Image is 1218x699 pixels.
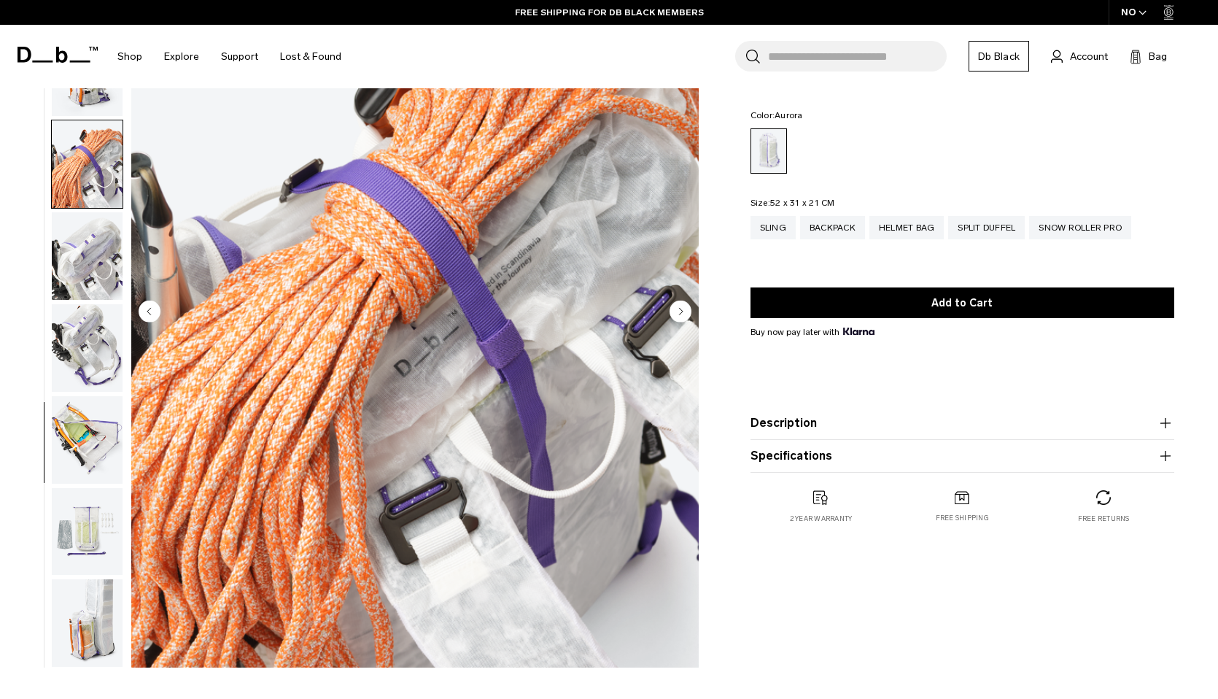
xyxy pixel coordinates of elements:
[936,513,989,523] p: Free shipping
[51,304,123,393] button: Weigh_Lighter_Backpack_25L_13.png
[750,111,803,120] legend: Color:
[750,414,1174,432] button: Description
[51,579,123,668] button: Weigh_Lighter_Backpack_25L_16.png
[948,216,1025,239] a: Split Duffel
[1029,216,1131,239] a: Snow Roller Pro
[770,198,835,208] span: 52 x 31 x 21 CM
[52,488,123,576] img: Weigh_Lighter_Backpack_25L_15.png
[843,328,874,335] img: {"height" => 20, "alt" => "Klarna"}
[750,216,796,239] a: Sling
[750,198,835,207] legend: Size:
[1070,49,1108,64] span: Account
[775,110,803,120] span: Aurora
[51,212,123,301] button: Weigh_Lighter_Backpack_25L_12.png
[670,301,691,325] button: Next slide
[117,31,142,82] a: Shop
[750,287,1174,318] button: Add to Cart
[51,120,123,209] button: Weigh_Lighter_Backpack_25L_11.png
[221,31,258,82] a: Support
[1149,49,1167,64] span: Bag
[800,216,865,239] a: Backpack
[515,6,704,19] a: FREE SHIPPING FOR DB BLACK MEMBERS
[750,128,787,174] a: Aurora
[1051,47,1108,65] a: Account
[280,31,341,82] a: Lost & Found
[52,212,123,300] img: Weigh_Lighter_Backpack_25L_12.png
[52,396,123,484] img: Weigh_Lighter_Backpack_25L_14.png
[52,304,123,392] img: Weigh_Lighter_Backpack_25L_13.png
[51,395,123,484] button: Weigh_Lighter_Backpack_25L_14.png
[1130,47,1167,65] button: Bag
[750,325,874,339] span: Buy now pay later with
[106,25,352,88] nav: Main Navigation
[164,31,199,82] a: Explore
[139,301,160,325] button: Previous slide
[750,447,1174,465] button: Specifications
[51,487,123,576] button: Weigh_Lighter_Backpack_25L_15.png
[52,120,123,208] img: Weigh_Lighter_Backpack_25L_11.png
[790,514,853,524] p: 2 year warranty
[1078,514,1130,524] p: Free returns
[869,216,944,239] a: Helmet Bag
[969,41,1029,72] a: Db Black
[52,579,123,667] img: Weigh_Lighter_Backpack_25L_16.png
